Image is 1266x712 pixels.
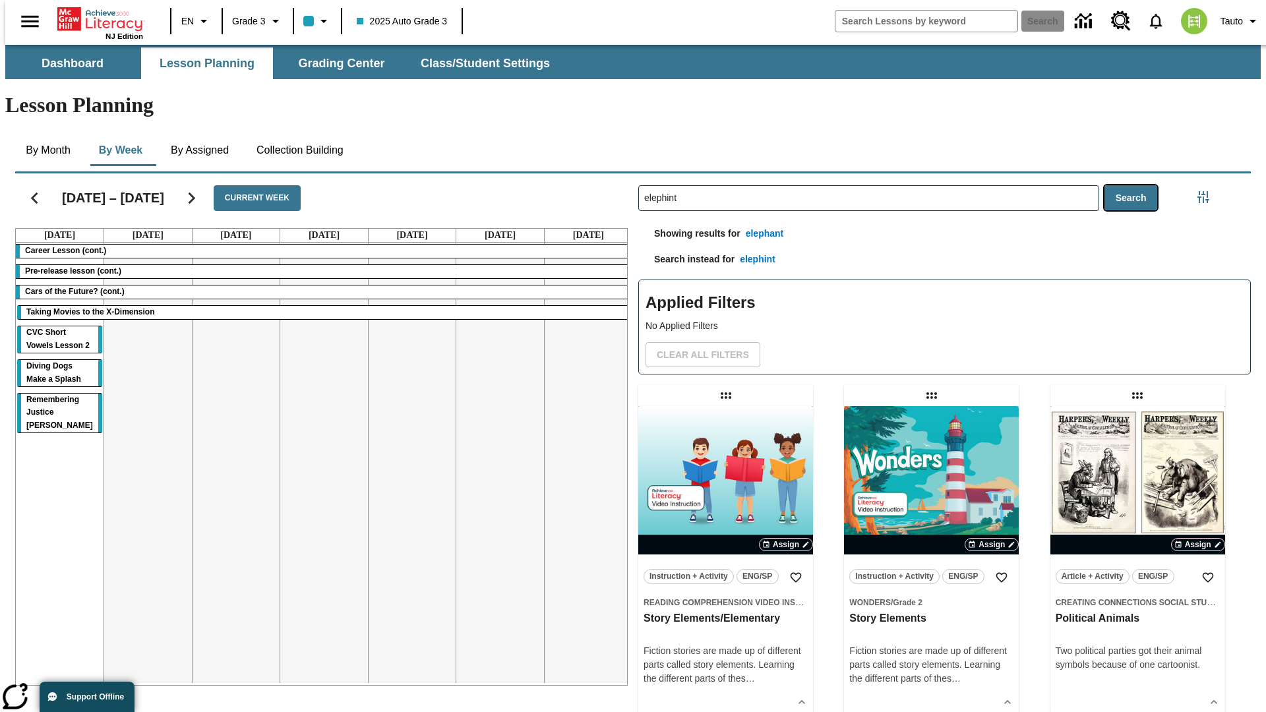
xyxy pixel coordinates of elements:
span: Cars of the Future? (cont.) [25,287,125,296]
button: Grade: Grade 3, Select a grade [227,9,289,33]
button: Previous [18,181,51,215]
span: Remembering Justice O'Connor [26,395,93,430]
span: Topic: Reading Comprehension Video Instruction/null [644,595,808,609]
span: Article + Activity [1062,570,1124,583]
div: Home [57,5,143,40]
button: Profile/Settings [1215,9,1266,33]
button: Assign Choose Dates [965,538,1019,551]
button: Language: EN, Select a language [175,9,218,33]
img: avatar image [1181,8,1207,34]
div: Fiction stories are made up of different parts called story elements. Learning the different part... [644,644,808,686]
button: Class color is light blue. Change class color [298,9,337,33]
span: Support Offline [67,692,124,701]
h3: Political Animals [1056,612,1220,626]
span: ENG/SP [742,570,772,583]
span: Creating Connections Social Studies [1056,598,1226,607]
div: Draggable lesson: Story Elements [921,385,942,406]
button: Show Details [1204,692,1224,712]
span: Assign [1185,539,1211,550]
div: Pre-release lesson (cont.) [16,265,632,278]
div: Career Lesson (cont.) [16,245,632,258]
input: search field [835,11,1017,32]
a: Home [57,6,143,32]
button: Article + Activity [1056,569,1130,584]
span: Topic: Creating Connections Social Studies/US History I [1056,595,1220,609]
span: 2025 Auto Grade 3 [357,15,448,28]
span: CVC Short Vowels Lesson 2 [26,328,90,350]
button: Grading Center [276,47,407,79]
span: EN [181,15,194,28]
p: No Applied Filters [646,319,1244,333]
button: Open side menu [11,2,49,41]
div: Draggable lesson: Political Animals [1127,385,1148,406]
button: Instruction + Activity [849,569,940,584]
span: Pre-release lesson (cont.) [25,266,121,276]
button: Search [1104,185,1158,211]
a: Data Center [1067,3,1103,40]
button: By Assigned [160,134,239,166]
a: August 23, 2025 [482,229,518,242]
button: Class/Student Settings [410,47,560,79]
span: Topic: Wonders/Grade 2 [849,595,1013,609]
button: Add to Favorites [990,566,1013,589]
span: Diving Dogs Make a Splash [26,361,81,384]
a: August 20, 2025 [218,229,254,242]
button: By Week [88,134,154,166]
div: Diving Dogs Make a Splash [17,360,102,386]
span: s [741,673,746,684]
span: Tauto [1221,15,1243,28]
span: Instruction + Activity [649,570,728,583]
span: ENG/SP [1138,570,1168,583]
button: elephant [740,222,789,246]
span: … [746,673,755,684]
a: August 18, 2025 [42,229,78,242]
div: Draggable lesson: Story Elements/Elementary [715,385,737,406]
button: Support Offline [40,682,135,712]
button: ENG/SP [737,569,779,584]
span: s [947,673,951,684]
h3: Story Elements [849,612,1013,626]
a: Resource Center, Will open in new tab [1103,3,1139,39]
button: Filters Side menu [1190,184,1217,210]
button: Show Details [998,692,1017,712]
a: August 22, 2025 [394,229,430,242]
p: Showing results for [638,227,740,247]
button: Add to Favorites [784,566,808,589]
span: Taking Movies to the X-Dimension [26,307,154,316]
span: NJ Edition [105,32,143,40]
div: Remembering Justice O'Connor [17,394,102,433]
button: ENG/SP [942,569,984,584]
div: Cars of the Future? (cont.) [16,285,632,299]
a: August 24, 2025 [570,229,607,242]
input: Search Lessons By Keyword [639,186,1099,210]
a: August 21, 2025 [306,229,342,242]
button: Instruction + Activity [644,569,734,584]
button: Lesson Planning [141,47,273,79]
button: Show Details [792,692,812,712]
span: Career Lesson (cont.) [25,246,106,255]
span: Reading Comprehension Video Instruction [644,598,836,607]
button: elephint [735,247,781,272]
span: Assign [773,539,799,550]
h2: Applied Filters [646,287,1244,319]
div: CVC Short Vowels Lesson 2 [17,326,102,353]
h2: [DATE] – [DATE] [62,190,164,206]
button: Assign Choose Dates [759,538,813,551]
div: SubNavbar [5,47,562,79]
button: Add to Favorites [1196,566,1220,589]
span: Assign [979,539,1005,550]
div: Taking Movies to the X-Dimension [17,306,631,319]
div: Fiction stories are made up of different parts called story elements. Learning the different part... [849,644,1013,686]
div: SubNavbar [5,45,1261,79]
p: Search instead for [638,252,735,273]
div: Applied Filters [638,280,1251,374]
button: Select a new avatar [1173,4,1215,38]
span: … [951,673,961,684]
button: ENG/SP [1132,569,1174,584]
h3: Story Elements/Elementary [644,612,808,626]
span: Grade 3 [232,15,266,28]
button: Collection Building [246,134,354,166]
a: August 19, 2025 [130,229,166,242]
button: Dashboard [7,47,138,79]
div: Two political parties got their animal symbols because of one cartoonist. [1056,644,1220,672]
